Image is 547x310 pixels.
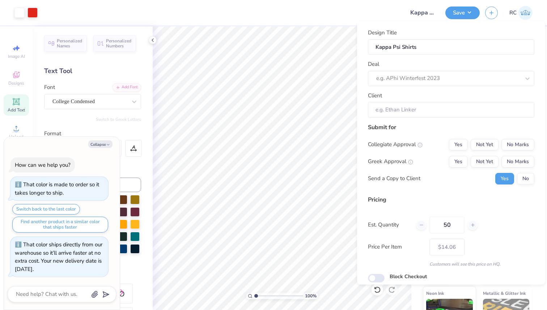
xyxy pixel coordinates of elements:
div: Pricing [368,195,534,204]
div: That color ships directly from our warehouse so it’ll arrive faster at no extra cost. Your new de... [15,241,102,273]
label: Font [44,83,55,92]
span: Personalized Numbers [106,38,132,48]
button: Not Yet [471,139,499,150]
label: Deal [368,60,379,68]
button: Collapse [88,140,113,148]
button: Switch back to the last color [12,204,80,215]
div: Submit for [368,123,534,131]
input: Untitled Design [404,5,440,20]
span: RC [509,9,517,17]
label: Block Checkout [390,272,427,280]
button: Save [445,7,480,19]
label: Price Per Item [368,243,424,251]
div: Greek Approval [368,157,413,166]
span: Neon Ink [426,289,444,297]
button: No Marks [501,156,534,167]
button: Yes [449,139,468,150]
span: Add Text [8,107,25,113]
div: Send a Copy to Client [368,174,420,183]
button: Switch to Greek Letters [96,116,141,122]
div: That color is made to order so it takes longer to ship. [15,181,99,196]
img: Rohan Chaurasia [518,6,533,20]
button: Yes [495,173,514,184]
div: Collegiate Approval [368,140,423,149]
div: Add Font [113,83,141,92]
span: Personalized Names [57,38,82,48]
div: How can we help you? [15,161,71,169]
button: Yes [449,156,468,167]
button: Not Yet [471,156,499,167]
a: RC [509,6,533,20]
span: Image AI [8,54,25,59]
button: No [517,173,534,184]
span: Upload [9,134,24,140]
span: Designs [8,80,24,86]
input: e.g. Ethan Linker [368,102,534,118]
button: Find another product in a similar color that ships faster [12,217,108,233]
button: No Marks [501,139,534,150]
label: Est. Quantity [368,221,411,229]
input: – – [429,216,465,233]
label: Design Title [368,29,397,37]
span: Metallic & Glitter Ink [483,289,526,297]
div: Text Tool [44,66,141,76]
div: Format [44,129,142,138]
div: Customers will see this price on HQ. [368,260,534,267]
span: 100 % [305,293,317,299]
label: Client [368,91,382,99]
